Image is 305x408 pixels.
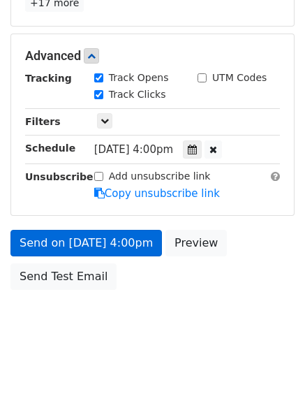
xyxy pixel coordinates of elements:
label: Track Opens [109,71,169,85]
label: UTM Codes [212,71,267,85]
strong: Filters [25,116,61,127]
a: Send Test Email [10,263,117,290]
strong: Schedule [25,143,75,154]
a: Send on [DATE] 4:00pm [10,230,162,256]
label: Add unsubscribe link [109,169,211,184]
label: Track Clicks [109,87,166,102]
a: Copy unsubscribe link [94,187,220,200]
h5: Advanced [25,48,280,64]
iframe: Chat Widget [235,341,305,408]
strong: Unsubscribe [25,171,94,182]
a: Preview [165,230,227,256]
span: [DATE] 4:00pm [94,143,173,156]
strong: Tracking [25,73,72,84]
